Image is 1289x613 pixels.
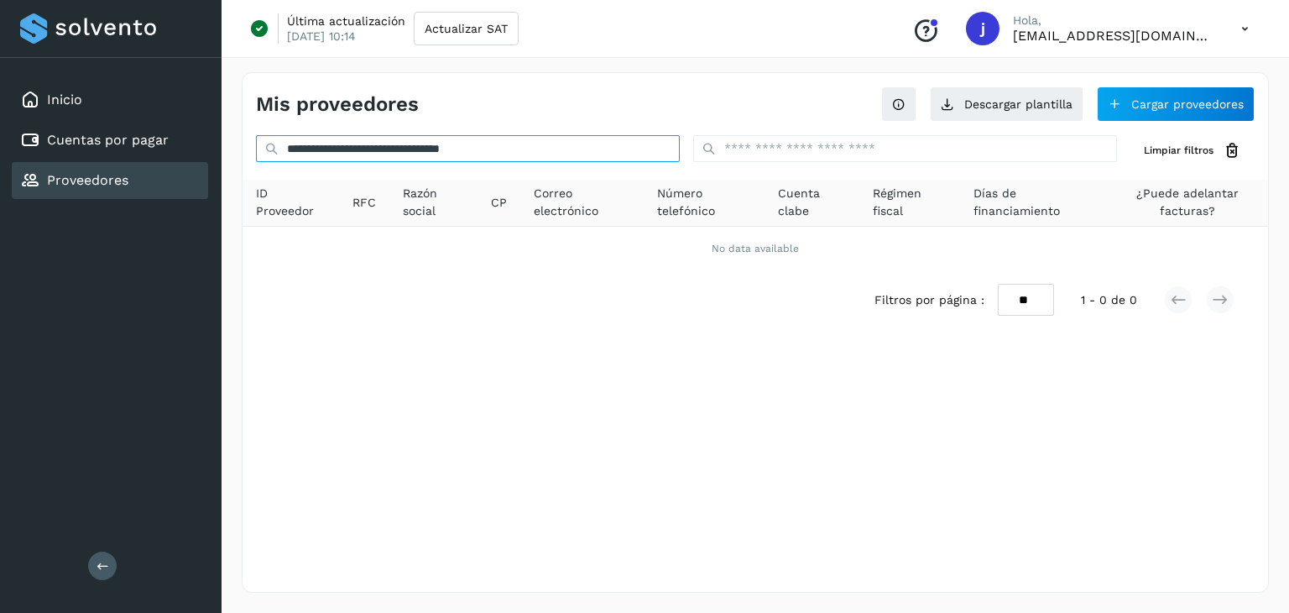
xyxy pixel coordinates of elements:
[657,185,751,220] span: Número telefónico
[1130,135,1255,166] button: Limpiar filtros
[1013,13,1214,28] p: Hola,
[287,13,405,29] p: Última actualización
[1013,28,1214,44] p: jrodriguez@kalapata.co
[1121,185,1255,220] span: ¿Puede adelantar facturas?
[256,92,419,117] h4: Mis proveedores
[534,185,629,220] span: Correo electrónico
[243,227,1268,270] td: No data available
[778,185,846,220] span: Cuenta clabe
[287,29,356,44] p: [DATE] 10:14
[256,185,326,220] span: ID Proveedor
[973,185,1094,220] span: Días de financiamiento
[425,23,508,34] span: Actualizar SAT
[47,172,128,188] a: Proveedores
[874,291,984,309] span: Filtros por página :
[12,81,208,118] div: Inicio
[47,92,82,107] a: Inicio
[930,86,1083,122] button: Descargar plantilla
[873,185,947,220] span: Régimen fiscal
[12,162,208,199] div: Proveedores
[1144,143,1213,158] span: Limpiar filtros
[1081,291,1137,309] span: 1 - 0 de 0
[12,122,208,159] div: Cuentas por pagar
[491,194,507,212] span: CP
[47,132,169,148] a: Cuentas por pagar
[352,194,376,212] span: RFC
[414,12,519,45] button: Actualizar SAT
[1097,86,1255,122] button: Cargar proveedores
[403,185,464,220] span: Razón social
